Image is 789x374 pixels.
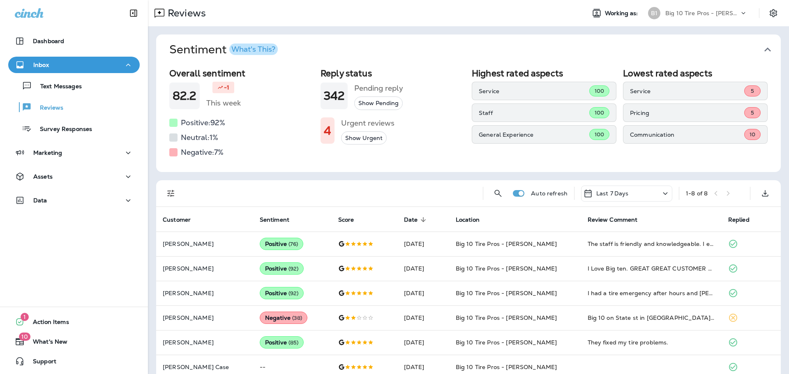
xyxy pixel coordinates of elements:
[21,313,29,321] span: 1
[33,173,53,180] p: Assets
[8,145,140,161] button: Marketing
[456,339,557,346] span: Big 10 Tire Pros - [PERSON_NAME]
[8,120,140,137] button: Survey Responses
[8,314,140,330] button: 1Action Items
[32,104,63,112] p: Reviews
[472,68,616,78] h2: Highest rated aspects
[181,116,225,129] h5: Positive: 92 %
[354,96,403,110] button: Show Pending
[288,241,298,248] span: ( 76 )
[260,312,308,324] div: Negative
[288,265,299,272] span: ( 92 )
[595,109,604,116] span: 100
[260,238,304,250] div: Positive
[33,149,62,156] p: Marketing
[456,265,557,272] span: Big 10 Tire Pros - [PERSON_NAME]
[8,57,140,73] button: Inbox
[341,117,394,130] h5: Urgent reviews
[595,131,604,138] span: 100
[397,305,449,330] td: [DATE]
[260,336,304,349] div: Positive
[163,34,787,65] button: SentimentWhat's This?
[397,256,449,281] td: [DATE]
[156,65,781,172] div: SentimentWhat's This?
[757,185,773,202] button: Export as CSV
[164,7,206,19] p: Reviews
[260,287,304,299] div: Positive
[25,358,56,368] span: Support
[169,43,278,57] h1: Sentiment
[321,68,465,78] h2: Reply status
[33,38,64,44] p: Dashboard
[766,6,781,21] button: Settings
[630,131,744,138] p: Communication
[588,314,715,322] div: Big 10 on State st in jackson ms has great representatives at the front desk . Monica was very he...
[341,131,387,145] button: Show Urgent
[404,216,418,223] span: Date
[630,88,744,94] p: Service
[173,89,196,103] h1: 82.2
[292,314,302,321] span: ( 38 )
[288,339,299,346] span: ( 85 )
[8,33,140,49] button: Dashboard
[260,216,289,223] span: Sentiment
[163,216,201,223] span: Customer
[354,82,403,95] h5: Pending reply
[456,314,557,321] span: Big 10 Tire Pros - [PERSON_NAME]
[229,44,278,55] button: What's This?
[397,281,449,305] td: [DATE]
[456,240,557,248] span: Big 10 Tire Pros - [PERSON_NAME]
[163,241,247,247] p: [PERSON_NAME]
[588,216,638,223] span: Review Comment
[686,190,708,197] div: 1 - 8 of 8
[456,363,557,371] span: Big 10 Tire Pros - [PERSON_NAME]
[623,68,768,78] h2: Lowest rated aspects
[32,83,82,91] p: Text Messages
[588,216,648,223] span: Review Comment
[163,216,191,223] span: Customer
[8,77,140,94] button: Text Messages
[163,339,247,346] p: [PERSON_NAME]
[479,131,589,138] p: General Experience
[181,131,218,144] h5: Neutral: 1 %
[224,83,229,92] p: -1
[751,87,754,94] span: 5
[288,290,299,297] span: ( 92 )
[490,185,506,202] button: Search Reviews
[8,353,140,369] button: Support
[456,216,480,223] span: Location
[206,96,241,110] h5: This week
[8,333,140,350] button: 10What's New
[750,131,755,138] span: 10
[588,264,715,273] div: I Love Big ten. GREAT GREAT CUSTOMER SERVICE. They Very Detailed with Everything. Prices are Fair...
[8,168,140,185] button: Assets
[456,216,490,223] span: Location
[397,330,449,355] td: [DATE]
[630,110,744,116] p: Pricing
[596,190,629,197] p: Last 7 Days
[25,319,69,328] span: Action Items
[588,240,715,248] div: The staff is friendly and knowledgeable. I enjoy doing business with Big 10
[324,124,331,138] h1: 4
[8,99,140,116] button: Reviews
[479,88,589,94] p: Service
[588,289,715,297] div: I had a tire emergency after hours and Mr.David and his team got me fixed up first thing in the m...
[338,216,354,223] span: Score
[163,314,247,321] p: [PERSON_NAME]
[163,265,247,272] p: [PERSON_NAME]
[728,216,760,223] span: Replied
[397,232,449,256] td: [DATE]
[8,192,140,209] button: Data
[324,89,344,103] h1: 342
[338,216,365,223] span: Score
[19,333,30,341] span: 10
[404,216,429,223] span: Date
[260,216,300,223] span: Sentiment
[588,338,715,346] div: They fixed my tire problems.
[122,5,145,21] button: Collapse Sidebar
[751,109,754,116] span: 5
[595,87,604,94] span: 100
[33,62,49,68] p: Inbox
[531,190,568,197] p: Auto refresh
[605,10,640,17] span: Working as:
